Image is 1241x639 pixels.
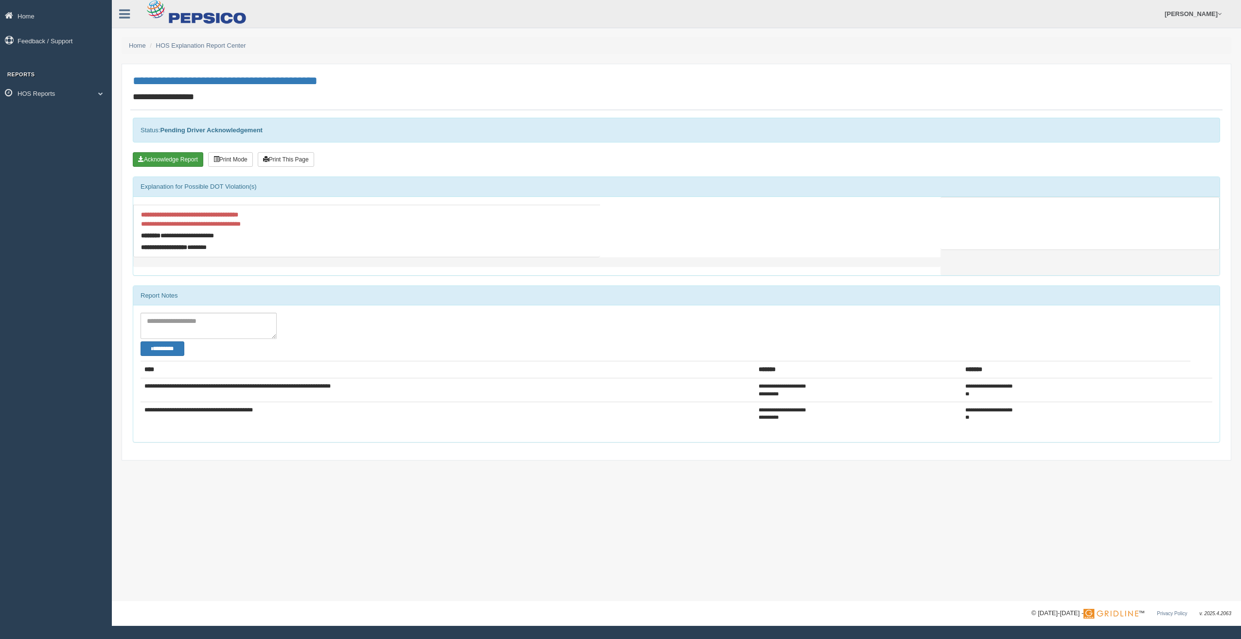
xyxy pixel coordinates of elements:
a: Home [129,42,146,49]
a: HOS Explanation Report Center [156,42,246,49]
button: Acknowledge Receipt [133,152,203,167]
button: Change Filter Options [141,341,184,356]
button: Print This Page [258,152,314,167]
div: Explanation for Possible DOT Violation(s) [133,177,1220,196]
a: Privacy Policy [1157,611,1187,616]
strong: Pending Driver Acknowledgement [160,126,262,134]
img: Gridline [1083,609,1138,619]
div: © [DATE]-[DATE] - ™ [1031,608,1231,619]
div: Report Notes [133,286,1220,305]
span: v. 2025.4.2063 [1200,611,1231,616]
div: Status: [133,118,1220,142]
button: Print Mode [208,152,253,167]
